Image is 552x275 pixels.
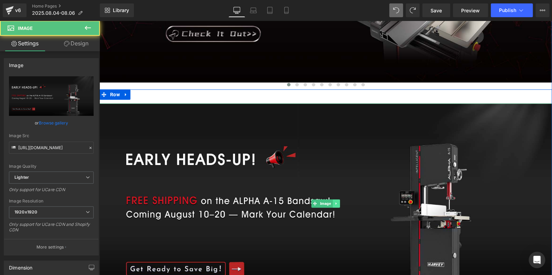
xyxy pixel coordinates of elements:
span: Library [113,7,129,13]
span: Preview [461,7,480,14]
a: v6 [3,3,26,17]
a: Expand / Collapse [233,179,241,187]
span: Publish [499,8,516,13]
div: Image Resolution [9,199,94,203]
div: Dimension [9,261,33,271]
span: Save [431,7,442,14]
a: Preview [453,3,488,17]
span: Image [219,179,233,187]
a: New Library [100,3,134,17]
div: v6 [14,6,22,15]
a: Home Pages [32,3,100,9]
a: Desktop [229,3,245,17]
a: Browse gallery [39,117,68,129]
a: Mobile [278,3,295,17]
input: Link [9,142,94,154]
div: Image Src [9,133,94,138]
span: Image [18,25,33,31]
button: Redo [406,3,420,17]
b: Lighter [14,175,29,180]
div: Only support for UCare CDN and Shopify CDN [9,222,94,237]
button: Undo [389,3,403,17]
button: More settings [4,239,98,255]
a: Expand / Collapse [22,69,31,79]
p: More settings [36,244,64,250]
div: Open Intercom Messenger [529,252,545,268]
a: Laptop [245,3,262,17]
a: Tablet [262,3,278,17]
div: Image Quality [9,164,94,169]
button: Publish [491,3,533,17]
button: More [535,3,549,17]
div: Image [9,58,23,68]
iframe: To enrich screen reader interactions, please activate Accessibility in Grammarly extension settings [99,21,552,275]
span: Row [9,69,22,79]
div: Only support for UCare CDN [9,187,94,197]
a: Design [51,36,101,51]
span: 2025.08.04-08.06 [32,10,75,16]
div: or [9,119,94,126]
b: 1920x1920 [14,209,37,214]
